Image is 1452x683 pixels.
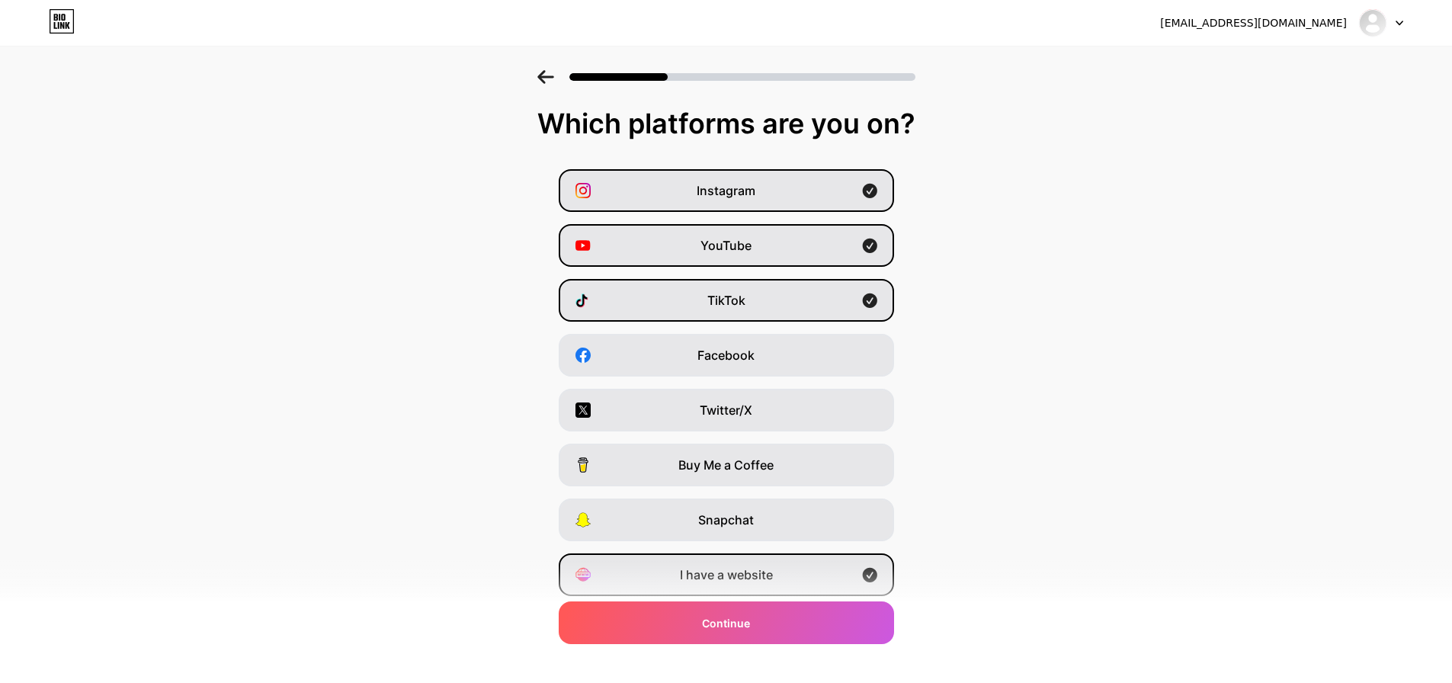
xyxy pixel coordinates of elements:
[697,181,755,200] span: Instagram
[707,291,745,309] span: TikTok
[678,456,774,474] span: Buy Me a Coffee
[697,346,755,364] span: Facebook
[1160,15,1347,31] div: [EMAIL_ADDRESS][DOMAIN_NAME]
[698,511,754,529] span: Snapchat
[700,236,752,255] span: YouTube
[700,401,752,419] span: Twitter/X
[15,108,1437,139] div: Which platforms are you on?
[680,566,773,584] span: I have a website
[1358,8,1387,37] img: trampolineinstall
[702,615,750,631] span: Continue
